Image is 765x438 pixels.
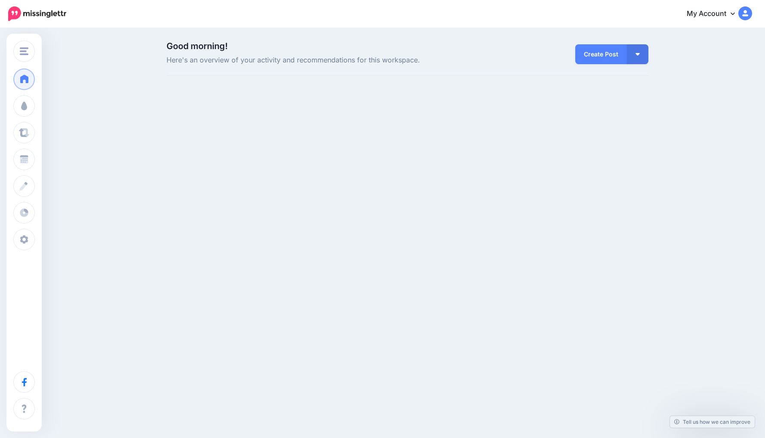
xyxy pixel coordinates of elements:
[575,44,627,64] a: Create Post
[8,6,66,21] img: Missinglettr
[20,47,28,55] img: menu.png
[635,53,640,56] img: arrow-down-white.png
[167,41,228,51] span: Good morning!
[678,3,752,25] a: My Account
[167,55,484,66] span: Here's an overview of your activity and recommendations for this workspace.
[670,416,755,428] a: Tell us how we can improve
